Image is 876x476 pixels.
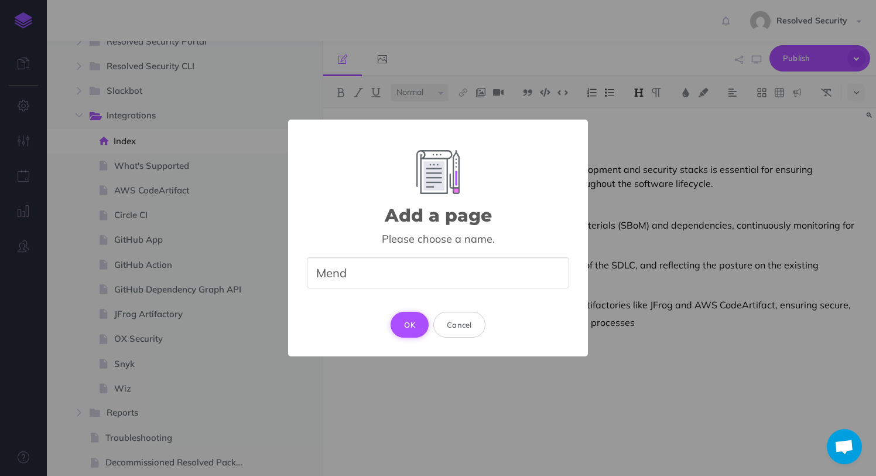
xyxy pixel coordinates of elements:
button: Cancel [433,312,485,338]
img: Add Element Image [416,150,460,194]
div: Please choose a name. [307,232,569,246]
a: Open chat [827,429,862,464]
button: OK [391,312,429,338]
h2: Add a page [385,206,492,225]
